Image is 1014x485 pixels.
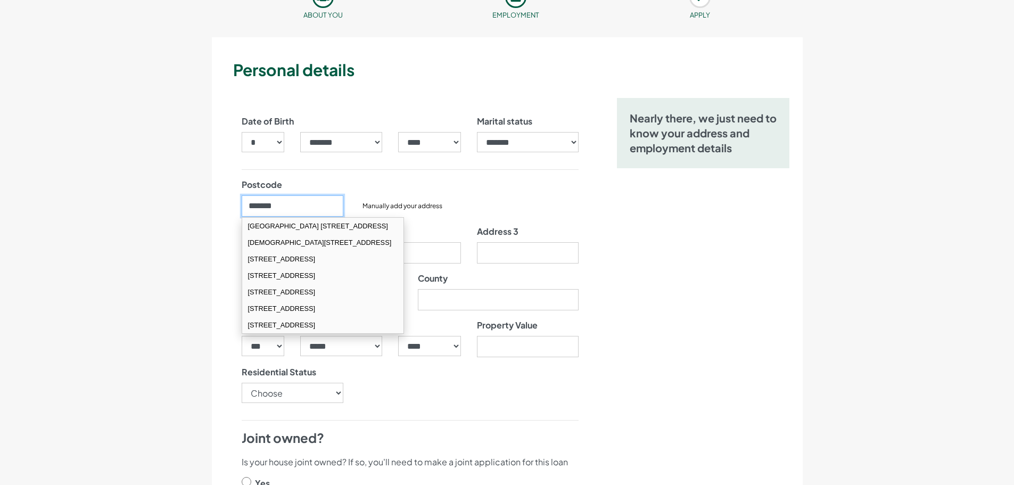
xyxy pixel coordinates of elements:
div: [STREET_ADDRESS] [242,317,404,333]
div: [STREET_ADDRESS] [242,267,404,284]
h3: Personal details [233,59,798,81]
label: Property Value [477,319,538,332]
small: About you [303,11,343,19]
h5: Nearly there, we just need to know your address and employment details [630,111,777,155]
label: Date of Birth [242,115,294,128]
div: address list [242,218,404,334]
label: County [418,272,448,285]
div: [STREET_ADDRESS] [242,300,404,317]
label: Address 3 [477,225,518,238]
div: [STREET_ADDRESS] [242,284,404,300]
small: Employment [492,11,539,19]
div: [DEMOGRAPHIC_DATA][STREET_ADDRESS] [242,234,404,251]
small: APPLY [690,11,710,19]
p: Is your house joint owned? If so, you'll need to make a joint application for this loan [242,456,579,468]
h4: Joint owned? [242,429,579,447]
div: [GEOGRAPHIC_DATA] [STREET_ADDRESS] [242,218,404,234]
label: Residential Status [242,366,316,379]
label: Marital status [477,115,532,128]
label: Postcode [242,178,282,191]
div: [STREET_ADDRESS] [242,251,404,267]
button: Manually add your address [359,201,446,211]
